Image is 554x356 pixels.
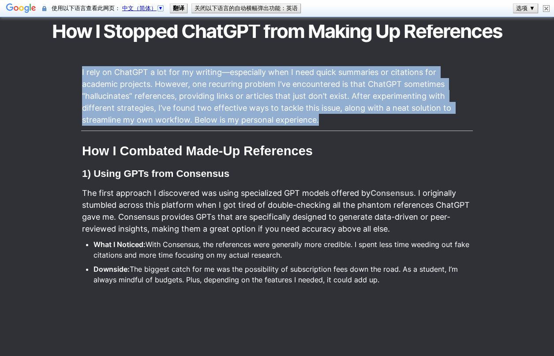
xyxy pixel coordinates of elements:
img: 此安全网页的内容将通过安全连接发送给 Google 进行翻译。 [42,5,46,12]
button: 关闭以下语言的自动横幅弹出功能：英语 [192,4,300,13]
button: 翻译 [170,4,187,13]
span: 使用以下语言查看此网页： [52,5,166,11]
img: 取消 [543,5,550,12]
b: 翻译 [173,5,184,11]
h1: How I Stopped ChatGPT from Making Up References [42,16,512,47]
strong: What I Noticed: [94,240,146,249]
h2: How I Combated Made-Up References [81,142,473,161]
p: I rely on ChatGPT a lot for my writing—especially when I need quick summaries or citations for ac... [81,65,473,127]
li: The biggest catch for me was the possibility of subscription fees down the road. As a student, I’... [94,262,473,286]
h3: 1) Using GPTs from Consensus [81,166,473,181]
a: 中文（简体） [122,5,165,11]
img: Google 翻译 [6,3,36,15]
strong: Downside: [94,265,130,274]
li: With Consensus, the references were generally more credible. I spent less time weeding out fake c... [94,238,473,262]
p: The first approach I discovered was using specialized GPT models offered by . I originally stumbl... [81,186,473,236]
a: Consensus [371,188,414,198]
span: 中文（简体） [122,5,157,11]
button: 选项 ▼ [513,4,538,13]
